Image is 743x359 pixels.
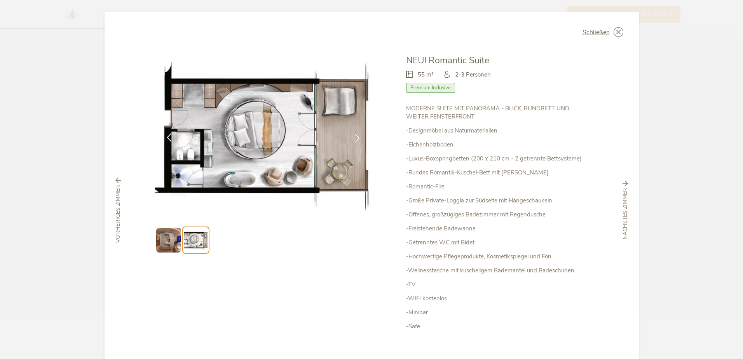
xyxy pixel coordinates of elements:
span: 2-3 Personen [455,71,491,79]
span: NEU! Romantic Suite [406,54,489,66]
img: Preview [184,228,208,252]
p: -TV [406,281,588,289]
span: nächstes Zimmer [621,188,629,240]
span: vorheriges Zimmer [114,185,122,243]
p: -Hochwertige Pflegeprodukte, Kosmetikspiegel und Fön [406,253,588,261]
p: -Freistehende Badewanne [406,225,588,233]
p: -Offenes, großzügiges Badezimmer mit Regendusche [406,211,588,219]
p: -Eichenholzboden [406,141,588,149]
span: Premium Inclusive [406,83,455,93]
p: -Wellnesstasche mit kuscheligem Bademantel und Badeschuhen [406,267,588,275]
span: 55 m² [418,71,434,79]
p: -Getrenntes WC mit Bidet [406,239,588,247]
img: NEU! Romantic Suite [155,54,372,217]
p: -Luxus-Boxspringbetten (200 x 210 cm - 2 getrennte Bettsysteme) [406,155,588,163]
p: -WIFI kostenlos [406,295,588,303]
p: -Designmöbel aus Naturmaterialien [406,127,588,135]
p: -Große Private-Loggia zur Südseite mit Hängeschaukeln [406,197,588,205]
p: -Minibar [406,308,588,317]
p: -Rundes Romantik-Kuschel-Bett mit [PERSON_NAME] [406,169,588,177]
img: Preview [156,228,181,253]
p: MODERNE SUITE MIT PANORAMA - BLICK, RUNDBETT UND WEITER FENSTERFRONT [406,105,588,121]
p: -Romantic-Fire [406,183,588,191]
